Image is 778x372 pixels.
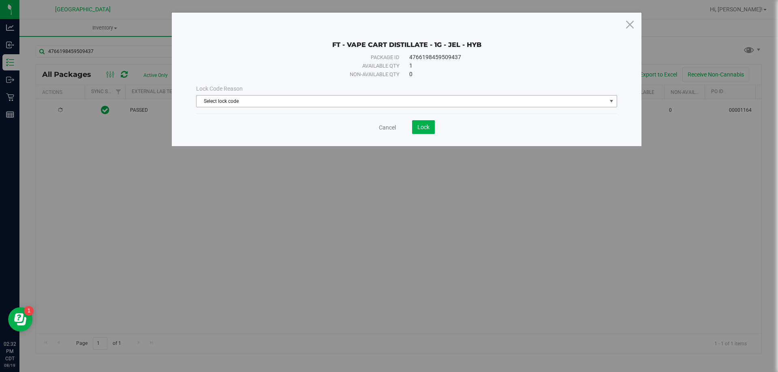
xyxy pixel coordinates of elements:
div: 1 [409,62,599,70]
a: Cancel [379,123,396,132]
span: Select lock code [197,96,607,107]
div: 0 [409,70,599,79]
iframe: Resource center [8,307,32,332]
div: FT - VAPE CART DISTILLATE - 1G - JEL - HYB [196,29,617,49]
span: Lock [417,124,430,130]
span: select [607,96,617,107]
div: 4766198459509437 [409,53,599,62]
iframe: Resource center unread badge [24,306,34,316]
button: Lock [412,120,435,134]
div: Package ID [214,53,400,62]
div: Non-available qty [214,70,400,79]
div: Available qty [214,62,400,70]
span: Lock Code Reason [196,85,243,92]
